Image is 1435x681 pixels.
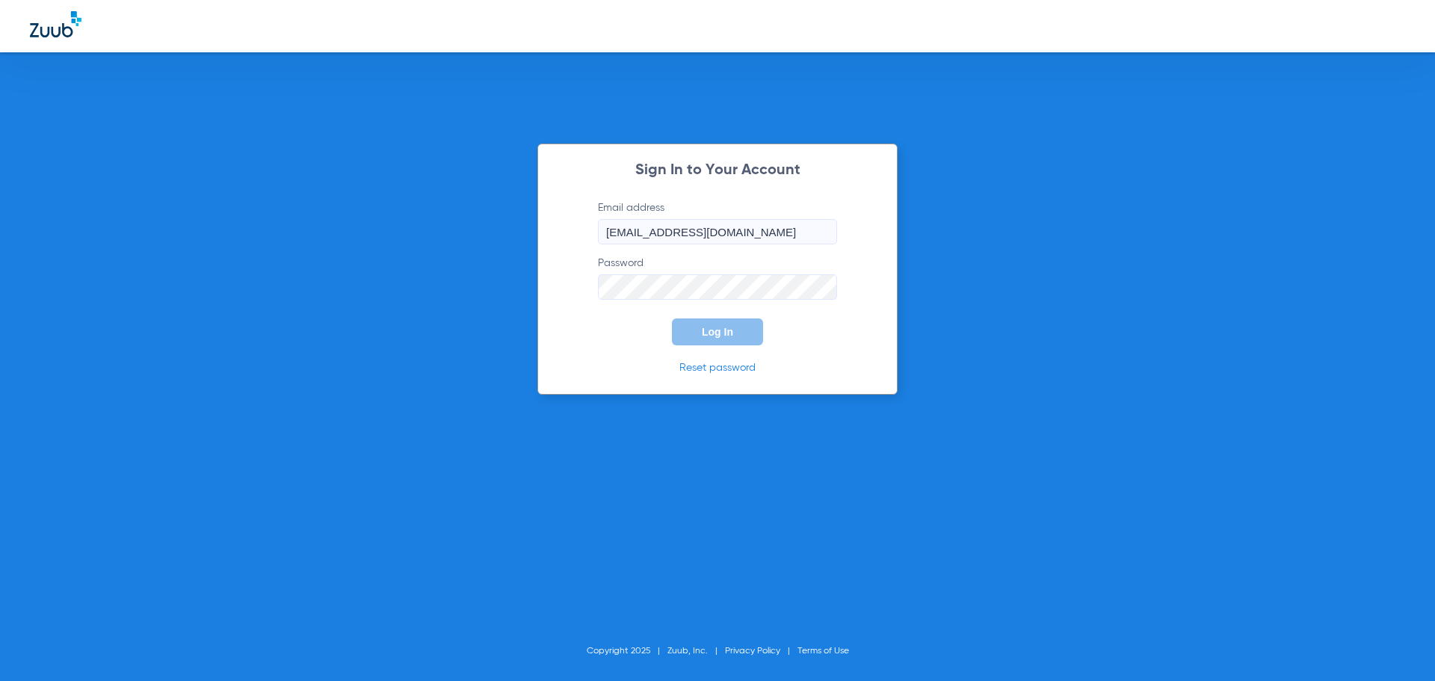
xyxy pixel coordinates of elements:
[598,200,837,244] label: Email address
[702,326,733,338] span: Log In
[598,274,837,300] input: Password
[587,644,667,659] li: Copyright 2025
[575,163,860,178] h2: Sign In to Your Account
[598,219,837,244] input: Email address
[667,644,725,659] li: Zuub, Inc.
[598,256,837,300] label: Password
[797,647,849,656] a: Terms of Use
[679,363,756,373] a: Reset password
[725,647,780,656] a: Privacy Policy
[30,11,81,37] img: Zuub Logo
[672,318,763,345] button: Log In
